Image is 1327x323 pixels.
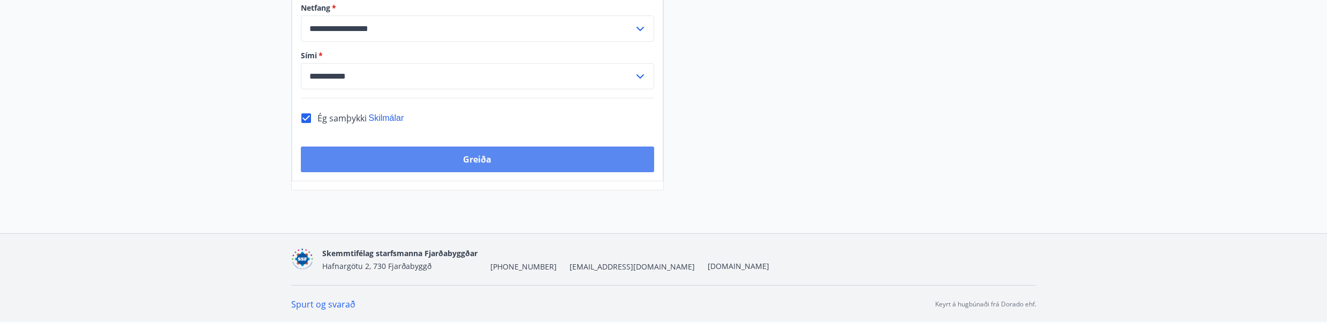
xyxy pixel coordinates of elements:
label: Netfang [301,3,654,13]
a: Spurt og svarað [291,298,355,310]
p: Keyrt á hugbúnaði frá Dorado ehf. [935,299,1036,309]
button: Skilmálar [369,112,404,124]
span: Ég samþykki [317,112,367,124]
span: [PHONE_NUMBER] [490,262,557,272]
span: Skilmálar [369,113,404,122]
button: Greiða [301,147,654,172]
span: Skemmtifélag starfsmanna Fjarðabyggðar [322,248,477,258]
span: Hafnargötu 2, 730 Fjarðabyggð [322,261,431,271]
img: cylvs0ZTfs2BATwCrfri5DMxJTSYOCFO6F4l8grU.png [291,248,314,271]
a: [DOMAIN_NAME] [708,261,769,271]
label: Sími [301,50,654,61]
span: [EMAIL_ADDRESS][DOMAIN_NAME] [570,262,695,272]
